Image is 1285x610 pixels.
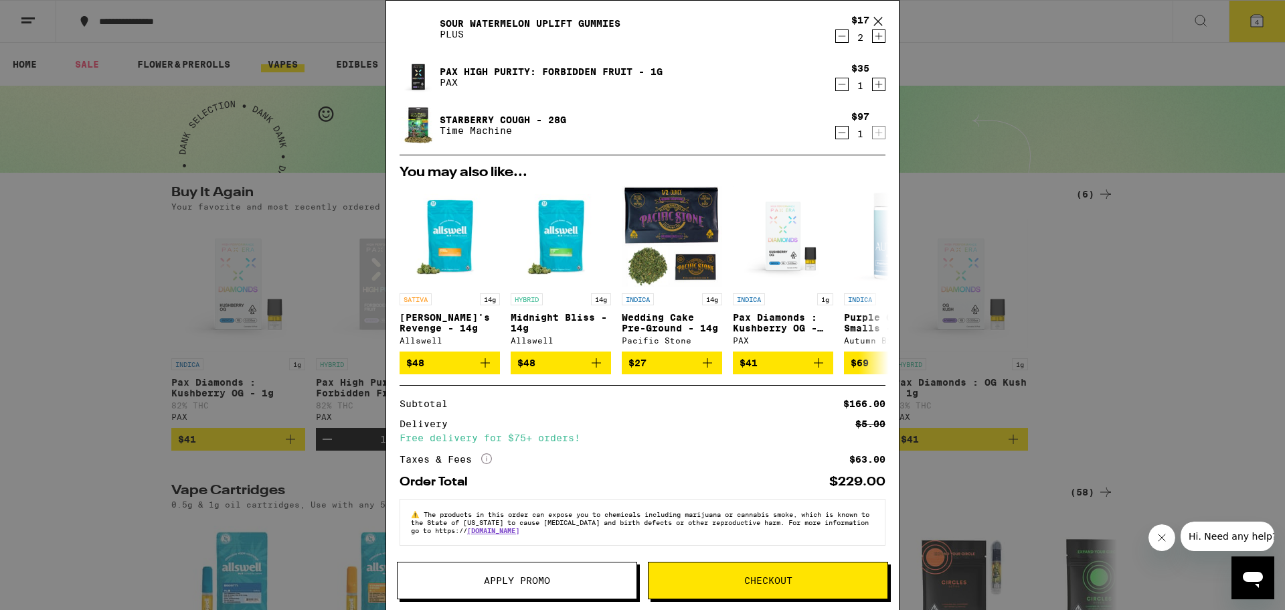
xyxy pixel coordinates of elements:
[851,129,869,139] div: 1
[622,293,654,305] p: INDICA
[622,186,722,287] img: Pacific Stone - Wedding Cake Pre-Ground - 14g
[844,352,944,374] button: Add to bag
[733,336,833,345] div: PAX
[440,29,620,40] p: PLUS
[844,293,876,305] p: INDICA
[440,18,620,29] a: Sour Watermelon UPLIFT Gummies
[511,186,611,352] a: Open page for Midnight Bliss - 14g from Allswell
[648,562,888,599] button: Checkout
[511,336,611,345] div: Allswell
[835,78,849,91] button: Decrement
[851,63,869,74] div: $35
[440,77,663,88] p: PAX
[851,32,869,43] div: 2
[829,476,885,488] div: $229.00
[517,358,535,368] span: $48
[628,358,647,368] span: $27
[855,419,885,429] div: $5.00
[400,433,885,443] div: Free delivery for $75+ orders!
[400,10,437,48] img: Sour Watermelon UPLIFT Gummies
[400,106,437,144] img: Starberry Cough - 28g
[400,58,437,96] img: Pax High Purity: Forbidden Fruit - 1g
[733,186,833,352] a: Open page for Pax Diamonds : Kushberry OG - 1g from PAX
[440,115,566,125] a: Starberry Cough - 28g
[733,352,833,374] button: Add to bag
[622,186,722,352] a: Open page for Wedding Cake Pre-Ground - 14g from Pacific Stone
[397,562,637,599] button: Apply Promo
[872,126,885,139] button: Increment
[851,80,869,91] div: 1
[844,312,944,333] p: Purple Carbonite Smalls - 14g
[511,186,611,287] img: Allswell - Midnight Bliss - 14g
[484,576,550,585] span: Apply Promo
[844,186,944,287] img: Autumn Brands - Purple Carbonite Smalls - 14g
[400,352,500,374] button: Add to bag
[400,166,885,179] h2: You may also like...
[622,312,722,333] p: Wedding Cake Pre-Ground - 14g
[400,399,457,408] div: Subtotal
[1181,522,1274,551] iframe: Message from company
[480,293,500,305] p: 14g
[817,293,833,305] p: 1g
[1231,556,1274,599] iframe: Button to launch messaging window
[835,126,849,139] button: Decrement
[440,66,663,77] a: Pax High Purity: Forbidden Fruit - 1g
[440,125,566,136] p: Time Machine
[844,336,944,345] div: Autumn Brands
[511,312,611,333] p: Midnight Bliss - 14g
[406,358,424,368] span: $48
[733,312,833,333] p: Pax Diamonds : Kushberry OG - 1g
[400,312,500,333] p: [PERSON_NAME]'s Revenge - 14g
[733,186,833,287] img: PAX - Pax Diamonds : Kushberry OG - 1g
[1148,524,1175,551] iframe: Close message
[400,476,477,488] div: Order Total
[851,358,869,368] span: $69
[400,186,500,287] img: Allswell - Jack's Revenge - 14g
[400,419,457,429] div: Delivery
[843,399,885,408] div: $166.00
[622,336,722,345] div: Pacific Stone
[622,352,722,374] button: Add to bag
[400,336,500,345] div: Allswell
[872,78,885,91] button: Increment
[8,9,96,20] span: Hi. Need any help?
[744,576,792,585] span: Checkout
[511,293,543,305] p: HYBRID
[400,453,492,465] div: Taxes & Fees
[844,186,944,352] a: Open page for Purple Carbonite Smalls - 14g from Autumn Brands
[851,15,869,25] div: $17
[851,111,869,122] div: $97
[702,293,722,305] p: 14g
[400,186,500,352] a: Open page for Jack's Revenge - 14g from Allswell
[411,510,869,534] span: The products in this order can expose you to chemicals including marijuana or cannabis smoke, whi...
[740,358,758,368] span: $41
[511,352,611,374] button: Add to bag
[849,455,885,464] div: $63.00
[591,293,611,305] p: 14g
[835,29,849,43] button: Decrement
[733,293,765,305] p: INDICA
[411,510,424,518] span: ⚠️
[400,293,432,305] p: SATIVA
[467,526,519,534] a: [DOMAIN_NAME]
